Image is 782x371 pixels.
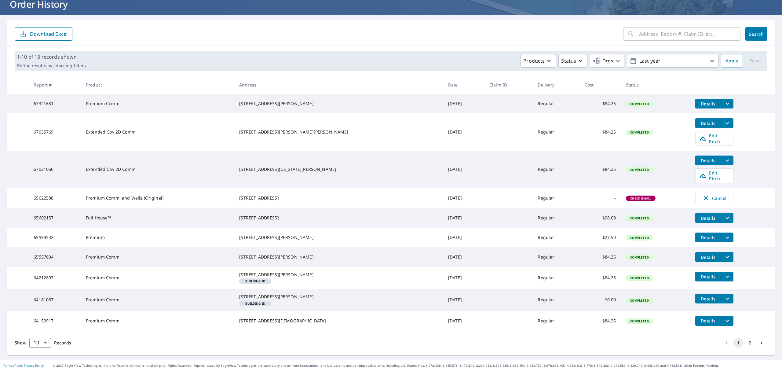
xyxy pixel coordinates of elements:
td: $84.25 [580,247,621,267]
span: Completed [627,130,652,134]
a: Privacy Policy [24,363,44,368]
td: Regular [533,267,579,289]
th: Date [443,76,484,94]
a: Edit Pitch [695,168,733,183]
td: Extended Cov 2D Comm [81,151,234,188]
p: 1-10 of 18 records shown [17,53,86,61]
button: filesDropdownBtn-65557604 [721,252,733,262]
div: [STREET_ADDRESS][PERSON_NAME] [239,101,438,107]
em: Building ID [245,302,265,305]
span: Completed [627,216,652,220]
div: 10 [29,334,51,351]
td: 67035769 [29,113,81,151]
td: Regular [533,94,579,113]
button: detailsBtn-67321681 [695,99,721,108]
div: [STREET_ADDRESS][PERSON_NAME] [239,294,438,300]
td: Premium Comm. [81,247,234,267]
td: [DATE] [443,228,484,247]
div: [STREET_ADDRESS] [239,195,438,201]
button: Last year [627,54,718,68]
span: Search [750,31,762,37]
button: Products [521,54,556,68]
div: [STREET_ADDRESS][US_STATE][PERSON_NAME] [239,166,438,172]
button: detailsBtn-65557604 [695,252,721,262]
td: [DATE] [443,188,484,208]
a: Terms of Use [3,363,22,368]
button: Status [558,54,587,68]
td: Regular [533,311,579,331]
button: detailsBtn-65593532 [695,233,721,242]
td: Premium Comm. [81,267,234,289]
button: filesDropdownBtn-65593532 [721,233,733,242]
p: Last year [637,56,708,66]
td: Full House™ [81,208,234,228]
button: filesDropdownBtn-67035769 [721,118,733,128]
td: Regular [533,151,579,188]
td: $98.00 [580,208,621,228]
td: $84.25 [580,311,621,331]
td: $84.25 [580,151,621,188]
div: [STREET_ADDRESS][PERSON_NAME] [239,254,438,260]
td: Regular [533,208,579,228]
td: 64212897 [29,267,81,289]
button: filesDropdownBtn-67021060 [721,156,733,165]
button: filesDropdownBtn-64150917 [721,316,733,326]
td: [DATE] [443,311,484,331]
span: Cancel [702,194,727,202]
td: [DATE] [443,208,484,228]
div: Show 10 records [29,338,51,348]
td: Regular [533,228,579,247]
div: [STREET_ADDRESS][DEMOGRAPHIC_DATA] [239,318,438,324]
p: © 2025 Eagle View Technologies, Inc. and Pictometry International Corp. All Rights Reserved. Repo... [53,363,779,368]
p: Refine results by choosing filters [17,63,86,68]
span: Show [15,340,26,346]
span: Apply [726,57,738,65]
td: $27.50 [580,228,621,247]
div: [STREET_ADDRESS][PERSON_NAME] [239,234,438,241]
div: [STREET_ADDRESS] [239,215,438,221]
span: Completed [627,319,652,323]
td: Regular [533,188,579,208]
button: filesDropdownBtn-64181087 [721,294,733,303]
span: Orgs [593,57,613,65]
span: Records [54,340,71,346]
span: Completed [627,102,652,106]
button: filesDropdownBtn-65602157 [721,213,733,223]
td: [DATE] [443,94,484,113]
td: - [580,188,621,208]
td: Premium Comm. [81,289,234,311]
span: Completed [627,298,652,303]
span: Completed [627,276,652,280]
td: Regular [533,289,579,311]
th: Address [234,76,443,94]
button: Go to next page [757,338,766,348]
button: Cancel [695,193,733,203]
span: Completed [627,236,652,240]
th: Cost [580,76,621,94]
td: [DATE] [443,289,484,311]
em: Building ID [245,280,265,283]
td: 64150917 [29,311,81,331]
span: Details [699,158,717,163]
th: Claim ID [484,76,533,94]
td: Premium [81,228,234,247]
button: detailsBtn-65602157 [695,213,721,223]
td: Premium Comm. [81,311,234,331]
button: Orgs [590,54,624,68]
span: Edit Pitch [699,170,729,182]
th: Delivery [533,76,579,94]
td: Premium Comm. [81,94,234,113]
td: Extended Cov 2D Comm [81,113,234,151]
td: 65602157 [29,208,81,228]
td: 65557604 [29,247,81,267]
span: Completed [627,255,652,259]
td: [DATE] [443,113,484,151]
button: Go to page 2 [745,338,755,348]
p: Status [561,57,576,64]
p: Download Excel [30,31,68,37]
td: 64181087 [29,289,81,311]
td: Premium Comm. and Walls (Original) [81,188,234,208]
button: detailsBtn-64150917 [695,316,721,326]
span: Details [699,235,717,241]
button: page 1 [733,338,743,348]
